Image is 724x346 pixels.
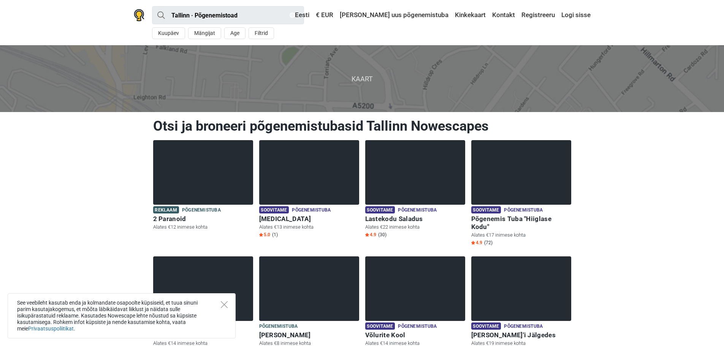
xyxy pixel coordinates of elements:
[152,6,304,24] input: proovi “Tallinn”
[365,232,376,238] span: 4.9
[504,206,543,215] span: Põgenemistuba
[153,256,253,321] img: Põgenemine Pangast
[365,140,465,205] img: Lastekodu Saladus
[290,13,295,18] img: Eesti
[378,232,387,238] span: (30)
[152,27,185,39] button: Kuupäev
[471,240,482,246] span: 4.9
[224,27,246,39] button: Age
[484,240,493,246] span: (72)
[504,322,543,331] span: Põgenemistuba
[471,140,571,247] a: Põgenemis Tuba "Hiiglase Kodu" Soovitame Põgenemistuba Põgenemis Tuba "Hiiglase Kodu" Alates €17 ...
[365,224,465,231] p: Alates €22 inimese kohta
[398,322,437,331] span: Põgenemistuba
[471,241,475,245] img: Star
[490,8,517,22] a: Kontakt
[471,232,571,239] p: Alates €17 inimese kohta
[221,301,228,308] button: Close
[365,233,369,237] img: Star
[249,27,274,39] button: Filtrid
[288,8,311,22] a: Eesti
[365,322,395,330] span: Soovitame
[259,140,359,205] img: Paranoia
[520,8,557,22] a: Registreeru
[471,206,501,213] span: Soovitame
[338,8,450,22] a: [PERSON_NAME] uus põgenemistuba
[365,140,465,239] a: Lastekodu Saladus Soovitame Põgenemistuba Lastekodu Saladus Alates €22 inimese kohta Star4.9 (30)
[471,331,571,339] h6: [PERSON_NAME]'i Jälgedes
[314,8,335,22] a: € EUR
[559,8,591,22] a: Logi sisse
[453,8,488,22] a: Kinkekaart
[259,232,270,238] span: 5.0
[153,118,571,134] h1: Otsi ja broneeri põgenemistubasid Tallinn Nowescapes
[471,215,571,231] h6: Põgenemis Tuba "Hiiglase Kodu"
[365,256,465,321] img: Võlurite Kool
[153,224,253,231] p: Alates €12 inimese kohta
[471,140,571,205] img: Põgenemis Tuba "Hiiglase Kodu"
[134,9,144,21] img: Nowescape logo
[153,206,179,213] span: Reklaam
[365,331,465,339] h6: Võlurite Kool
[272,232,278,238] span: (1)
[398,206,437,215] span: Põgenemistuba
[259,256,359,321] img: Sherlock Holmes
[182,206,221,215] span: Põgenemistuba
[259,224,359,231] p: Alates €13 inimese kohta
[259,215,359,223] h6: [MEDICAL_DATA]
[259,206,289,213] span: Soovitame
[28,325,74,332] a: Privaatsuspoliitikat
[292,206,331,215] span: Põgenemistuba
[259,140,359,239] a: Paranoia Soovitame Põgenemistuba [MEDICAL_DATA] Alates €13 inimese kohta Star5.0 (1)
[471,256,571,321] img: Alice'i Jälgedes
[153,215,253,223] h6: 2 Paranoid
[259,233,263,237] img: Star
[471,322,501,330] span: Soovitame
[153,140,253,205] img: 2 Paranoid
[8,293,236,338] div: See veebileht kasutab enda ja kolmandate osapoolte küpsiseid, et tuua sinuni parim kasutajakogemu...
[259,331,359,339] h6: [PERSON_NAME]
[153,140,253,232] a: 2 Paranoid Reklaam Põgenemistuba 2 Paranoid Alates €12 inimese kohta
[365,206,395,213] span: Soovitame
[259,322,298,331] span: Põgenemistuba
[365,215,465,223] h6: Lastekodu Saladus
[188,27,221,39] button: Mängijat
